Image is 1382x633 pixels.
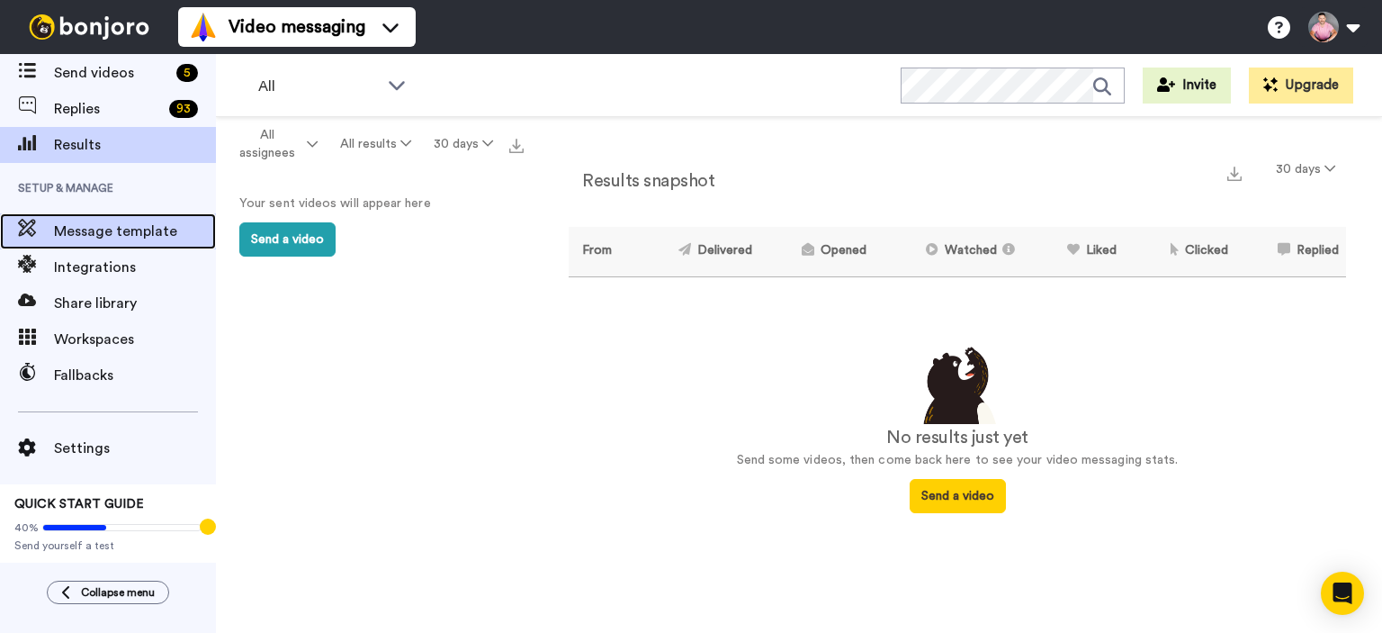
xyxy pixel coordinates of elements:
img: bj-logo-header-white.svg [22,14,157,40]
span: Replies [54,98,162,120]
span: Workspaces [54,329,216,350]
button: Upgrade [1249,68,1353,104]
button: Send a video [239,222,336,257]
th: Clicked [1124,227,1235,276]
span: Message template [54,221,216,242]
div: 5 [176,64,198,82]
span: Send videos [54,62,169,84]
button: Collapse menu [47,581,169,604]
th: Delivered [633,227,759,276]
div: Open Intercom Messenger [1321,572,1364,615]
span: 40% [14,520,39,535]
span: Share library [54,293,216,314]
div: Tooltip anchor [200,519,216,535]
img: export.svg [509,139,524,153]
span: Results [54,134,216,156]
button: All results [329,128,423,160]
button: 30 days [1265,153,1346,185]
th: From [569,227,633,276]
button: Export a summary of each team member’s results that match this filter now. [1222,159,1247,185]
th: Watched [874,227,1028,276]
button: Send a video [910,479,1006,513]
div: 93 [169,100,198,118]
p: Your sent videos will appear here [239,194,509,213]
th: Opened [759,227,875,276]
span: Settings [54,438,216,459]
span: All [258,76,379,97]
th: Replied [1235,227,1346,276]
span: Collapse menu [81,585,155,600]
img: results-emptystates.png [912,342,1002,425]
button: 30 days [422,128,504,160]
div: No results just yet [569,424,1346,451]
a: Send a video [910,490,1006,502]
span: QUICK START GUIDE [14,498,144,511]
span: Video messaging [229,14,365,40]
th: Liked [1028,227,1124,276]
span: Integrations [54,257,216,278]
p: Send some videos, then come back here to see your video messaging stats. [569,451,1346,470]
span: Fallbacks [54,365,216,386]
span: All assignees [230,126,303,162]
img: export.svg [1227,167,1242,181]
img: vm-color.svg [189,13,218,41]
h2: Results snapshot [569,171,714,191]
button: Export all results that match these filters now. [504,131,529,158]
button: Invite [1143,68,1231,104]
span: Send yourself a test [14,538,202,553]
button: All assignees [220,119,329,169]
